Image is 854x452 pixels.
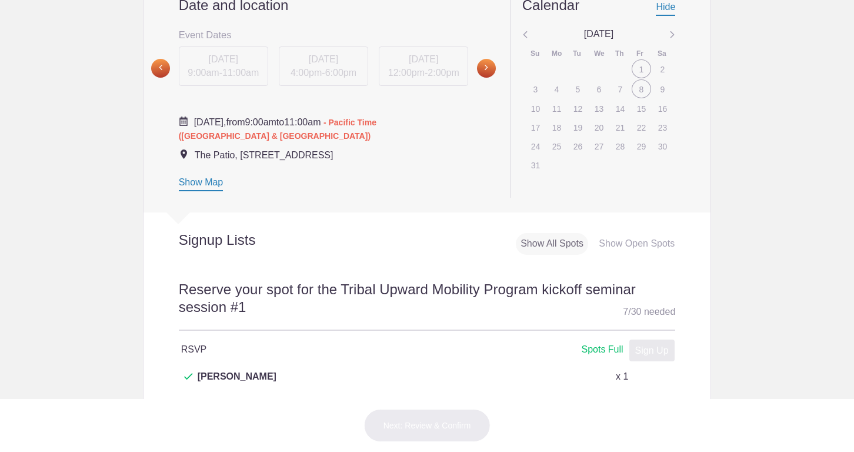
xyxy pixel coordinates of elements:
[628,307,631,317] span: /
[632,118,651,136] div: 22
[568,80,588,98] div: 5
[589,137,609,155] div: 27
[636,49,646,59] div: Fr
[584,29,613,39] span: [DATE]
[144,231,333,249] h2: Signup Lists
[611,80,630,98] div: 7
[653,118,672,136] div: 23
[656,2,675,16] span: Hide
[364,409,491,442] button: Next: Review & Confirm
[589,118,609,136] div: 20
[611,99,630,117] div: 14
[653,137,672,155] div: 30
[547,118,566,136] div: 18
[179,117,376,141] span: from to
[547,99,566,117] div: 11
[653,99,672,117] div: 16
[181,343,427,357] h4: RSVP
[181,149,187,159] img: Event location
[547,80,566,98] div: 4
[526,99,545,117] div: 10
[632,137,651,155] div: 29
[632,79,651,98] div: 8
[573,49,582,59] div: Tu
[568,118,588,136] div: 19
[669,28,675,43] img: Angle left gray
[552,49,561,59] div: Mo
[581,343,623,357] div: Spots Full
[547,137,566,155] div: 25
[526,80,545,98] div: 3
[594,49,603,59] div: We
[658,49,667,59] div: Sa
[611,118,630,136] div: 21
[616,370,628,384] p: x 1
[615,49,625,59] div: Th
[594,233,679,255] div: Show Open Spots
[516,233,588,255] div: Show All Spots
[179,280,676,331] h2: Reserve your spot for the Tribal Upward Mobility Program kickoff seminar session #1
[179,26,469,44] h3: Event Dates
[632,99,651,117] div: 15
[526,118,545,136] div: 17
[531,49,540,59] div: Su
[522,28,528,43] img: Angle left gray
[526,156,545,174] div: 31
[611,137,630,155] div: 28
[245,117,276,127] span: 9:00am
[179,177,223,191] a: Show Map
[589,99,609,117] div: 13
[526,137,545,155] div: 24
[632,59,651,78] div: 1
[589,80,609,98] div: 6
[284,117,321,127] span: 11:00am
[198,370,276,398] span: [PERSON_NAME]
[653,60,672,78] div: 2
[623,303,675,321] div: 7 30 needed
[194,117,226,127] span: [DATE],
[568,137,588,155] div: 26
[195,150,333,160] span: The Patio, [STREET_ADDRESS]
[568,99,588,117] div: 12
[653,80,672,98] div: 9
[179,117,188,126] img: Cal purple
[179,118,376,141] span: - Pacific Time ([GEOGRAPHIC_DATA] & [GEOGRAPHIC_DATA])
[184,373,193,380] img: Check dark green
